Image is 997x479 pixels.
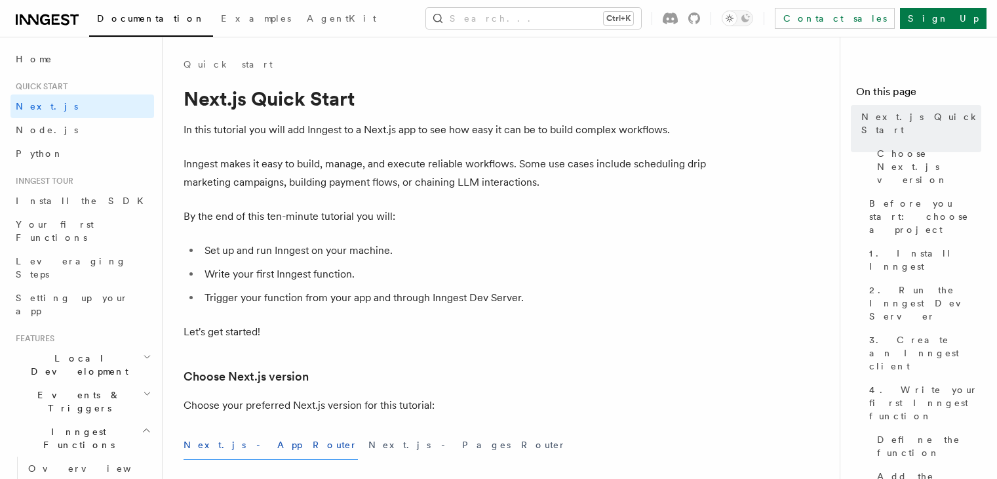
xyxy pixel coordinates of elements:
[16,219,94,243] span: Your first Functions
[856,84,981,105] h4: On this page
[426,8,641,29] button: Search...Ctrl+K
[861,110,981,136] span: Next.js Quick Start
[604,12,633,25] kbd: Ctrl+K
[16,256,127,280] span: Leveraging Steps
[307,13,376,24] span: AgentKit
[900,8,987,29] a: Sign Up
[201,265,708,283] li: Write your first Inngest function.
[213,4,299,35] a: Examples
[299,4,384,35] a: AgentKit
[10,94,154,118] a: Next.js
[184,396,708,415] p: Choose your preferred Next.js version for this tutorial:
[368,430,566,460] button: Next.js - Pages Router
[10,333,54,344] span: Features
[10,383,154,420] button: Events & Triggers
[184,87,708,110] h1: Next.js Quick Start
[864,192,981,241] a: Before you start: choose a project
[10,420,154,457] button: Inngest Functions
[864,241,981,278] a: 1. Install Inngest
[869,283,981,323] span: 2. Run the Inngest Dev Server
[10,425,142,451] span: Inngest Functions
[184,121,708,139] p: In this tutorial you will add Inngest to a Next.js app to see how easy it can be to build complex...
[16,148,64,159] span: Python
[89,4,213,37] a: Documentation
[184,430,358,460] button: Next.js - App Router
[869,383,981,423] span: 4. Write your first Inngest function
[10,176,73,186] span: Inngest tour
[869,197,981,236] span: Before you start: choose a project
[10,142,154,165] a: Python
[184,207,708,226] p: By the end of this ten-minute tutorial you will:
[10,352,143,378] span: Local Development
[184,323,708,341] p: Let's get started!
[97,13,205,24] span: Documentation
[864,328,981,378] a: 3. Create an Inngest client
[10,189,154,213] a: Install the SDK
[856,105,981,142] a: Next.js Quick Start
[10,47,154,71] a: Home
[10,118,154,142] a: Node.js
[775,8,895,29] a: Contact sales
[877,147,981,186] span: Choose Next.js version
[28,463,163,474] span: Overview
[16,52,52,66] span: Home
[10,81,68,92] span: Quick start
[722,10,753,26] button: Toggle dark mode
[201,241,708,260] li: Set up and run Inngest on your machine.
[16,101,78,112] span: Next.js
[184,155,708,192] p: Inngest makes it easy to build, manage, and execute reliable workflows. Some use cases include sc...
[16,293,128,316] span: Setting up your app
[864,378,981,428] a: 4. Write your first Inngest function
[872,142,981,192] a: Choose Next.js version
[184,367,309,386] a: Choose Next.js version
[10,213,154,249] a: Your first Functions
[10,286,154,323] a: Setting up your app
[869,247,981,273] span: 1. Install Inngest
[10,249,154,286] a: Leveraging Steps
[221,13,291,24] span: Examples
[864,278,981,328] a: 2. Run the Inngest Dev Server
[877,433,981,459] span: Define the function
[184,58,273,71] a: Quick start
[16,125,78,135] span: Node.js
[16,196,151,206] span: Install the SDK
[872,428,981,465] a: Define the function
[869,333,981,373] span: 3. Create an Inngest client
[10,346,154,383] button: Local Development
[10,388,143,415] span: Events & Triggers
[201,289,708,307] li: Trigger your function from your app and through Inngest Dev Server.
